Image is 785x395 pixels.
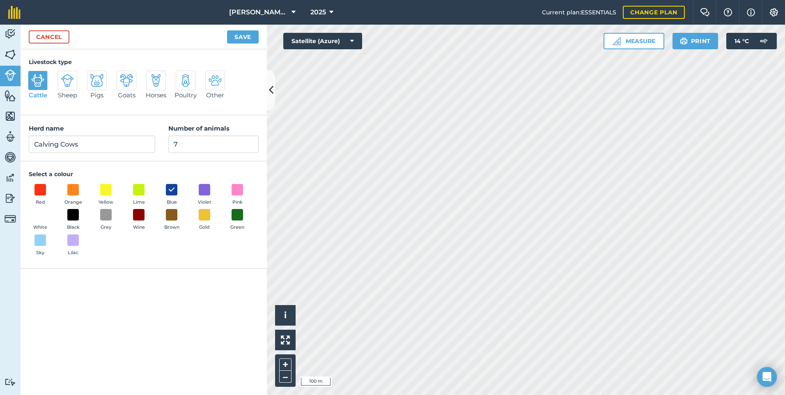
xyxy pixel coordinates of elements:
[127,184,150,206] button: Lime
[673,33,718,49] button: Print
[283,33,362,49] button: Satellite (Azure)
[5,69,16,81] img: svg+xml;base64,PD94bWwgdmVyc2lvbj0iMS4wIiBlbmNvZGluZz0idXRmLTgiPz4KPCEtLSBHZW5lcmF0b3I6IEFkb2JlIE...
[68,249,78,257] span: Lilac
[310,7,326,17] span: 2025
[5,172,16,184] img: svg+xml;base64,PD94bWwgdmVyc2lvbj0iMS4wIiBlbmNvZGluZz0idXRmLTgiPz4KPCEtLSBHZW5lcmF0b3I6IEFkb2JlIE...
[61,74,74,87] img: svg+xml;base64,PD94bWwgdmVyc2lvbj0iMS4wIiBlbmNvZGluZz0idXRmLTgiPz4KPCEtLSBHZW5lcmF0b3I6IEFkb2JlIE...
[31,74,44,87] img: svg+xml;base64,PD94bWwgdmVyc2lvbj0iMS4wIiBlbmNvZGluZz0idXRmLTgiPz4KPCEtLSBHZW5lcmF0b3I6IEFkb2JlIE...
[229,7,288,17] span: [PERSON_NAME][GEOGRAPHIC_DATA]
[168,124,230,132] strong: Number of animals
[160,184,183,206] button: Blue
[230,224,244,231] span: Green
[5,213,16,225] img: svg+xml;base64,PD94bWwgdmVyc2lvbj0iMS4wIiBlbmNvZGluZz0idXRmLTgiPz4KPCEtLSBHZW5lcmF0b3I6IEFkb2JlIE...
[29,57,259,67] h4: Livestock type
[232,199,243,206] span: Pink
[58,90,77,100] span: Sheep
[5,110,16,122] img: svg+xml;base64,PHN2ZyB4bWxucz0iaHR0cDovL3d3dy53My5vcmcvMjAwMC9zdmciIHdpZHRoPSI1NiIgaGVpZ2h0PSI2MC...
[747,7,755,17] img: svg+xml;base64,PHN2ZyB4bWxucz0iaHR0cDovL3d3dy53My5vcmcvMjAwMC9zdmciIHdpZHRoPSIxNyIgaGVpZ2h0PSIxNy...
[226,184,249,206] button: Pink
[281,335,290,344] img: Four arrows, one pointing top left, one top right, one bottom right and the last bottom left
[120,74,133,87] img: svg+xml;base64,PD94bWwgdmVyc2lvbj0iMS4wIiBlbmNvZGluZz0idXRmLTgiPz4KPCEtLSBHZW5lcmF0b3I6IEFkb2JlIE...
[623,6,685,19] a: Change plan
[279,358,292,371] button: +
[90,74,103,87] img: svg+xml;base64,PD94bWwgdmVyc2lvbj0iMS4wIiBlbmNvZGluZz0idXRmLTgiPz4KPCEtLSBHZW5lcmF0b3I6IEFkb2JlIE...
[5,131,16,143] img: svg+xml;base64,PD94bWwgdmVyc2lvbj0iMS4wIiBlbmNvZGluZz0idXRmLTgiPz4KPCEtLSBHZW5lcmF0b3I6IEFkb2JlIE...
[167,199,177,206] span: Blue
[29,124,64,132] strong: Herd name
[193,209,216,231] button: Gold
[90,90,103,100] span: Pigs
[160,209,183,231] button: Brown
[62,234,85,257] button: Lilac
[5,192,16,204] img: svg+xml;base64,PD94bWwgdmVyc2lvbj0iMS4wIiBlbmNvZGluZz0idXRmLTgiPz4KPCEtLSBHZW5lcmF0b3I6IEFkb2JlIE...
[64,199,82,206] span: Orange
[723,8,733,16] img: A question mark icon
[94,209,117,231] button: Grey
[127,209,150,231] button: Wine
[680,36,688,46] img: svg+xml;base64,PHN2ZyB4bWxucz0iaHR0cDovL3d3dy53My5vcmcvMjAwMC9zdmciIHdpZHRoPSIxOSIgaGVpZ2h0PSIyNC...
[8,6,21,19] img: fieldmargin Logo
[29,209,52,231] button: White
[227,30,259,44] button: Save
[29,234,52,257] button: Sky
[29,90,47,100] span: Cattle
[542,8,616,17] span: Current plan : ESSENTIALS
[94,184,117,206] button: Yellow
[179,74,192,87] img: svg+xml;base64,PD94bWwgdmVyc2lvbj0iMS4wIiBlbmNvZGluZz0idXRmLTgiPz4KPCEtLSBHZW5lcmF0b3I6IEFkb2JlIE...
[275,305,296,326] button: i
[146,90,166,100] span: Horses
[149,74,163,87] img: svg+xml;base64,PD94bWwgdmVyc2lvbj0iMS4wIiBlbmNvZGluZz0idXRmLTgiPz4KPCEtLSBHZW5lcmF0b3I6IEFkb2JlIE...
[118,90,135,100] span: Goats
[757,367,777,387] div: Open Intercom Messenger
[62,184,85,206] button: Orange
[209,74,222,87] img: svg+xml;base64,PD94bWwgdmVyc2lvbj0iMS4wIiBlbmNvZGluZz0idXRmLTgiPz4KPCEtLSBHZW5lcmF0b3I6IEFkb2JlIE...
[5,48,16,61] img: svg+xml;base64,PHN2ZyB4bWxucz0iaHR0cDovL3d3dy53My5vcmcvMjAwMC9zdmciIHdpZHRoPSI1NiIgaGVpZ2h0PSI2MC...
[62,209,85,231] button: Black
[99,199,113,206] span: Yellow
[174,90,197,100] span: Poultry
[735,33,749,49] span: 14 ° C
[226,209,249,231] button: Green
[198,199,211,206] span: Violet
[769,8,779,16] img: A cog icon
[755,33,772,49] img: svg+xml;base64,PD94bWwgdmVyc2lvbj0iMS4wIiBlbmNvZGluZz0idXRmLTgiPz4KPCEtLSBHZW5lcmF0b3I6IEFkb2JlIE...
[29,30,69,44] a: Cancel
[700,8,710,16] img: Two speech bubbles overlapping with the left bubble in the forefront
[101,224,111,231] span: Grey
[67,224,80,231] span: Black
[284,310,287,320] span: i
[5,151,16,163] img: svg+xml;base64,PD94bWwgdmVyc2lvbj0iMS4wIiBlbmNvZGluZz0idXRmLTgiPz4KPCEtLSBHZW5lcmF0b3I6IEFkb2JlIE...
[5,378,16,386] img: svg+xml;base64,PD94bWwgdmVyc2lvbj0iMS4wIiBlbmNvZGluZz0idXRmLTgiPz4KPCEtLSBHZW5lcmF0b3I6IEFkb2JlIE...
[5,28,16,40] img: svg+xml;base64,PD94bWwgdmVyc2lvbj0iMS4wIiBlbmNvZGluZz0idXRmLTgiPz4KPCEtLSBHZW5lcmF0b3I6IEFkb2JlIE...
[199,224,210,231] span: Gold
[36,249,44,257] span: Sky
[604,33,664,49] button: Measure
[726,33,777,49] button: 14 °C
[193,184,216,206] button: Violet
[133,224,145,231] span: Wine
[164,224,179,231] span: Brown
[29,170,73,178] strong: Select a colour
[36,199,45,206] span: Red
[29,184,52,206] button: Red
[33,224,47,231] span: White
[279,371,292,383] button: –
[5,90,16,102] img: svg+xml;base64,PHN2ZyB4bWxucz0iaHR0cDovL3d3dy53My5vcmcvMjAwMC9zdmciIHdpZHRoPSI1NiIgaGVpZ2h0PSI2MC...
[613,37,621,45] img: Ruler icon
[133,199,145,206] span: Lime
[206,90,224,100] span: Other
[168,185,175,195] img: svg+xml;base64,PHN2ZyB4bWxucz0iaHR0cDovL3d3dy53My5vcmcvMjAwMC9zdmciIHdpZHRoPSIxOCIgaGVpZ2h0PSIyNC...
